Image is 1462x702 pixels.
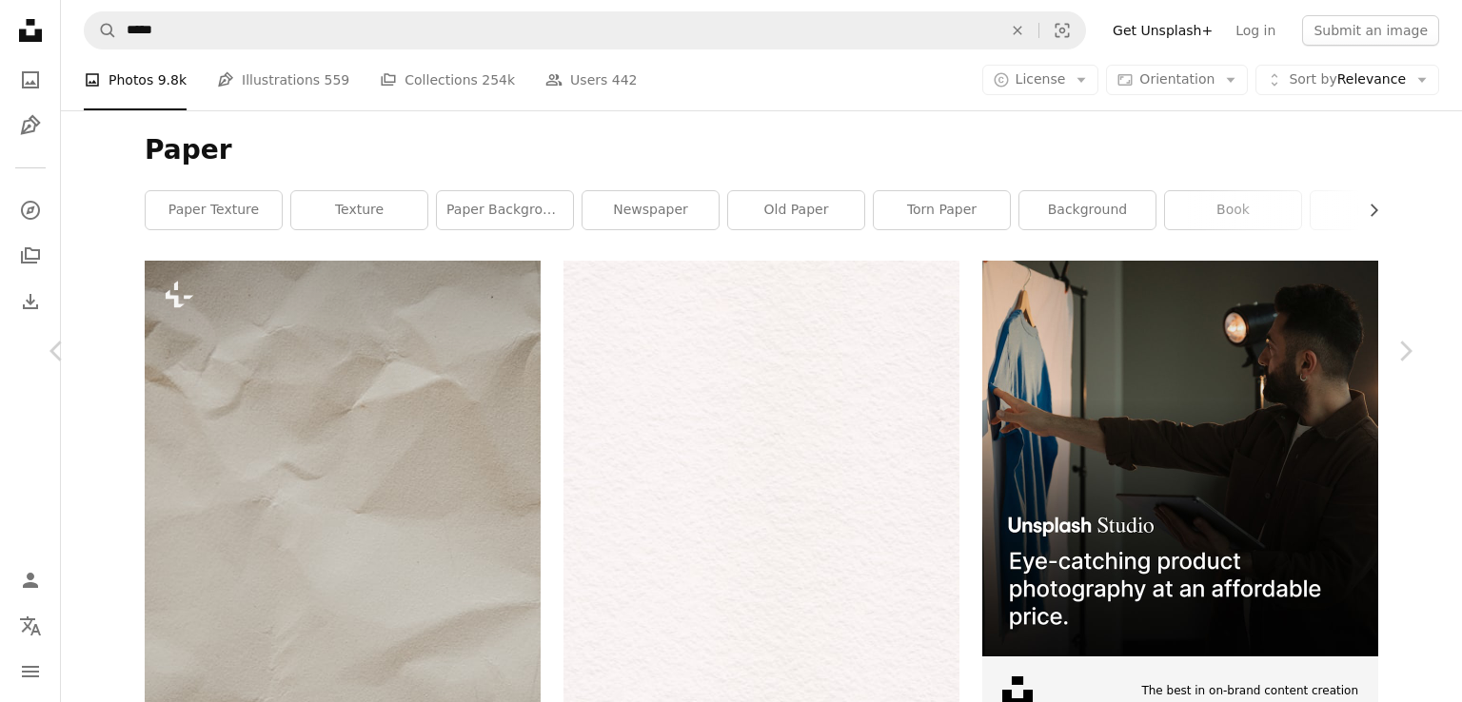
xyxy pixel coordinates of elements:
button: Submit an image [1302,15,1439,46]
a: Log in / Sign up [11,561,49,599]
a: background [1019,191,1156,229]
form: Find visuals sitewide [84,11,1086,49]
a: Illustrations [11,107,49,145]
a: paper texture [146,191,282,229]
span: 559 [325,69,350,90]
span: 442 [612,69,638,90]
button: scroll list to the right [1356,191,1378,229]
button: License [982,65,1099,95]
span: 254k [482,69,515,90]
a: Users 442 [545,49,637,110]
a: newspaper [583,191,719,229]
a: Photos [11,61,49,99]
span: Sort by [1289,71,1336,87]
span: Relevance [1289,70,1406,89]
button: Menu [11,653,49,691]
button: Visual search [1039,12,1085,49]
a: texture [291,191,427,229]
a: Collections [11,237,49,275]
a: a cell phone laying on top of a piece of paper [145,548,541,565]
button: Language [11,607,49,645]
a: Explore [11,191,49,229]
a: Illustrations 559 [217,49,349,110]
span: The best in on-brand content creation [1141,683,1358,699]
a: paper background [437,191,573,229]
a: papers [1311,191,1447,229]
a: Collections 254k [380,49,515,110]
button: Sort byRelevance [1255,65,1439,95]
button: Search Unsplash [85,12,117,49]
a: Log in [1224,15,1287,46]
img: file-1715714098234-25b8b4e9d8faimage [982,261,1378,656]
a: Next [1348,260,1462,442]
button: Orientation [1106,65,1248,95]
a: book [1165,191,1301,229]
h1: Paper [145,133,1378,167]
a: white painted wall with black line [563,529,959,546]
a: old paper [728,191,864,229]
span: License [1016,71,1066,87]
a: torn paper [874,191,1010,229]
span: Orientation [1139,71,1215,87]
button: Clear [997,12,1038,49]
a: Get Unsplash+ [1101,15,1224,46]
